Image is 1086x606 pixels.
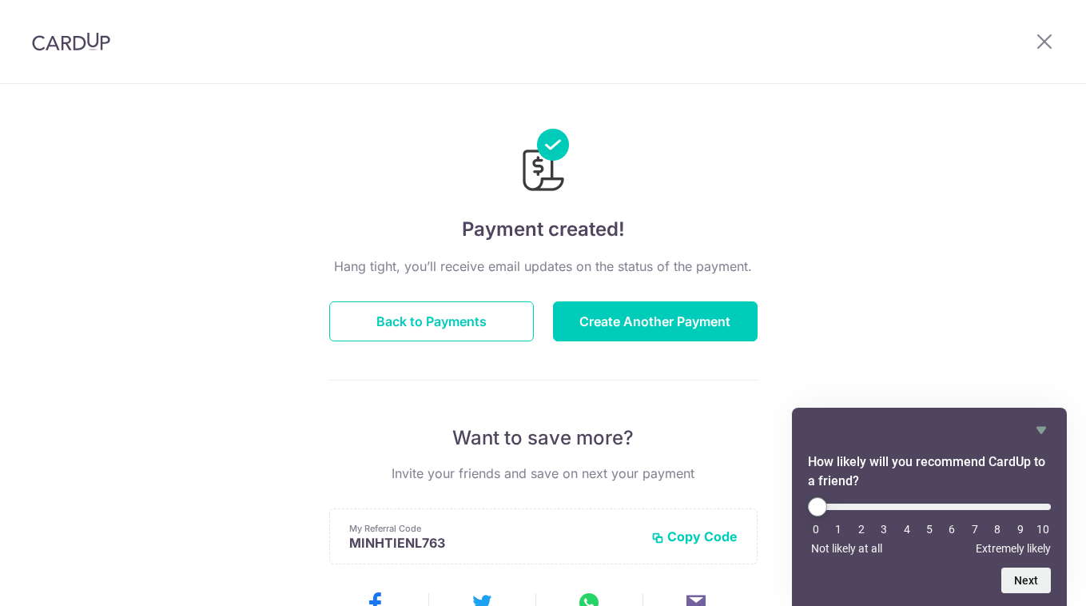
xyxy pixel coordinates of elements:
p: Invite your friends and save on next your payment [329,464,758,483]
li: 7 [967,523,983,536]
button: Copy Code [651,528,738,544]
li: 9 [1012,523,1028,536]
button: Create Another Payment [553,301,758,341]
li: 10 [1035,523,1051,536]
div: How likely will you recommend CardUp to a friend? Select an option from 0 to 10, with 0 being Not... [808,497,1051,555]
p: Hang tight, you’ll receive email updates on the status of the payment. [329,257,758,276]
div: How likely will you recommend CardUp to a friend? Select an option from 0 to 10, with 0 being Not... [808,421,1051,593]
img: Payments [518,129,569,196]
h2: How likely will you recommend CardUp to a friend? Select an option from 0 to 10, with 0 being Not... [808,453,1051,491]
img: CardUp [32,32,110,51]
li: 1 [830,523,846,536]
li: 8 [989,523,1005,536]
li: 3 [876,523,892,536]
span: Extremely likely [976,542,1051,555]
p: Want to save more? [329,425,758,451]
p: MINHTIENL763 [349,535,638,551]
li: 6 [944,523,960,536]
p: My Referral Code [349,522,638,535]
button: Next question [1001,568,1051,593]
li: 5 [921,523,937,536]
button: Hide survey [1032,421,1051,440]
span: Not likely at all [811,542,882,555]
li: 0 [808,523,824,536]
button: Back to Payments [329,301,534,341]
h4: Payment created! [329,215,758,244]
li: 2 [853,523,869,536]
li: 4 [899,523,915,536]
